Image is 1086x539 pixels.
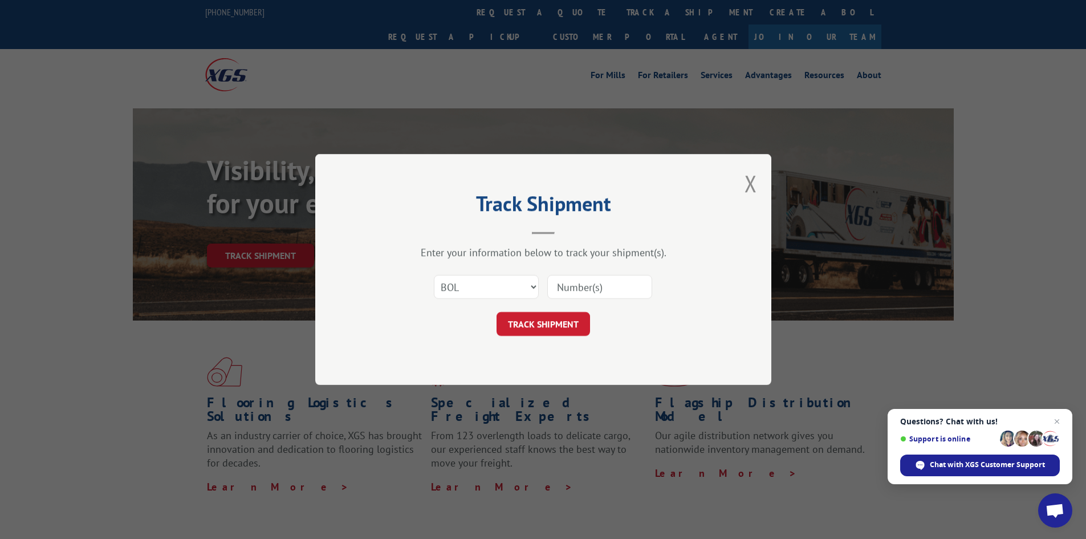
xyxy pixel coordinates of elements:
[372,196,714,217] h2: Track Shipment
[1050,415,1064,428] span: Close chat
[497,312,590,336] button: TRACK SHIPMENT
[900,455,1060,476] div: Chat with XGS Customer Support
[1038,493,1072,528] div: Open chat
[930,460,1045,470] span: Chat with XGS Customer Support
[745,168,757,198] button: Close modal
[900,417,1060,426] span: Questions? Chat with us!
[900,435,996,443] span: Support is online
[547,275,652,299] input: Number(s)
[372,246,714,259] div: Enter your information below to track your shipment(s).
